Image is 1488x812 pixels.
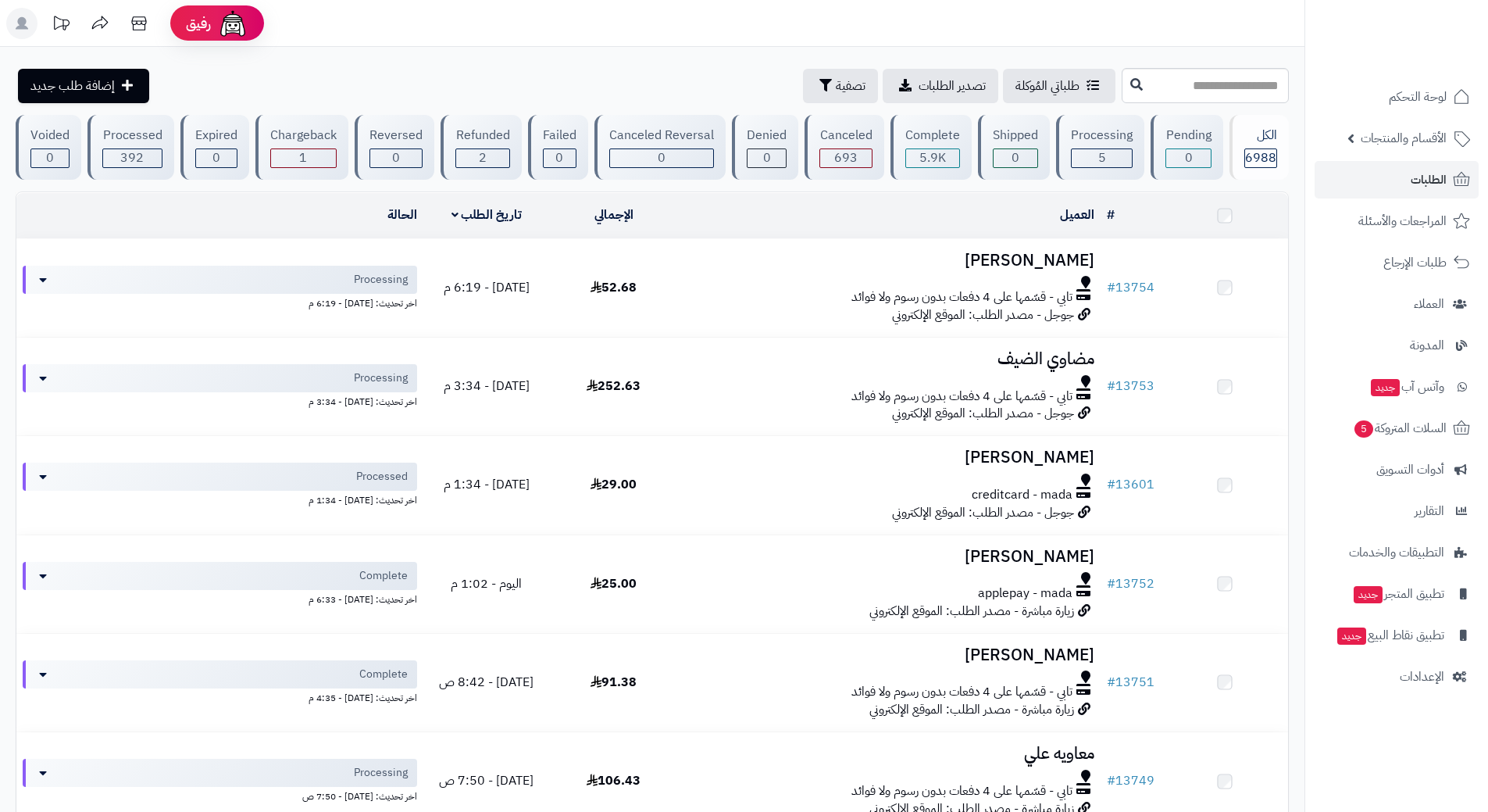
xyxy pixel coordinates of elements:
span: [DATE] - 6:19 م [444,278,530,297]
div: Complete [905,127,960,145]
a: إضافة طلب جديد [18,69,149,103]
span: تابي - قسّمها على 4 دفعات بدون رسوم ولا فوائد [851,683,1072,701]
span: 25.00 [591,574,637,593]
a: Voided 0 [12,115,84,180]
span: 106.43 [587,771,641,790]
img: logo-2.png [1382,38,1473,71]
a: Expired 0 [177,115,252,180]
span: 0 [392,148,400,167]
div: 0 [1166,149,1210,167]
div: اخر تحديث: [DATE] - 7:50 ص [23,787,417,803]
a: التقارير [1315,492,1479,530]
a: #13751 [1107,673,1154,692]
span: وآتس آب [1369,376,1444,398]
span: جديد [1337,628,1366,645]
span: 252.63 [587,377,641,395]
a: العملاء [1315,285,1479,323]
span: 5.9K [919,148,946,167]
a: المراجعات والأسئلة [1315,202,1479,240]
span: تصدير الطلبات [919,77,986,95]
span: رفيق [186,14,211,33]
span: # [1107,278,1115,297]
span: تطبيق نقاط البيع [1336,624,1444,646]
a: # [1107,206,1115,224]
span: إضافة طلب جديد [30,77,115,95]
div: 0 [196,149,237,167]
span: 0 [658,148,665,167]
span: # [1107,673,1115,692]
span: [DATE] - 8:42 ص [439,673,533,692]
a: #13752 [1107,574,1154,593]
span: Processing [354,765,408,781]
div: 693 [820,149,871,167]
span: Processing [354,272,408,288]
span: 29.00 [591,475,637,494]
a: Pending 0 [1147,115,1226,180]
span: # [1107,574,1115,593]
a: أدوات التسويق [1315,451,1479,488]
a: طلباتي المُوكلة [1003,69,1115,103]
span: طلباتي المُوكلة [1015,77,1079,95]
div: Reversed [369,127,423,145]
span: Complete [359,568,408,584]
span: 0 [763,148,771,167]
div: اخر تحديث: [DATE] - 1:34 م [23,491,417,507]
div: 1 [271,149,336,167]
span: 0 [555,148,563,167]
span: جديد [1371,379,1400,396]
div: Denied [747,127,787,145]
span: لوحة التحكم [1389,86,1447,108]
div: اخر تحديث: [DATE] - 6:19 م [23,294,417,310]
img: ai-face.png [217,8,248,39]
span: applepay - mada [978,585,1072,603]
h3: معاويه علي [683,745,1094,763]
span: 693 [834,148,858,167]
div: 0 [610,149,713,167]
a: Complete 5.9K [887,115,975,180]
a: الإعدادات [1315,658,1479,696]
div: 5 [1072,149,1132,167]
span: تابي - قسّمها على 4 دفعات بدون رسوم ولا فوائد [851,388,1072,406]
div: 0 [748,149,786,167]
a: Canceled Reversal 0 [591,115,729,180]
span: أدوات التسويق [1376,459,1444,481]
a: #13601 [1107,475,1154,494]
div: Failed [543,127,576,145]
span: creditcard - mada [972,486,1072,504]
span: 0 [212,148,220,167]
span: # [1107,475,1115,494]
div: Refunded [455,127,509,145]
a: الكل6988 [1226,115,1292,180]
h3: [PERSON_NAME] [683,252,1094,270]
span: السلات المتروكة [1353,417,1447,439]
span: جوجل - مصدر الطلب: الموقع الإلكتروني [892,404,1074,423]
a: Denied 0 [729,115,801,180]
div: 5895 [906,149,959,167]
a: تاريخ الطلب [451,206,523,224]
div: Processed [102,127,162,145]
h3: [PERSON_NAME] [683,646,1094,664]
h3: [PERSON_NAME] [683,449,1094,467]
div: 0 [370,149,422,167]
a: Refunded 2 [437,115,524,180]
span: تصفية [836,77,865,95]
a: تحديثات المنصة [41,8,80,43]
span: المدونة [1410,334,1444,356]
a: المدونة [1315,327,1479,364]
span: الإعدادات [1400,666,1444,688]
a: #13753 [1107,377,1154,395]
a: Processed 392 [84,115,177,180]
div: اخر تحديث: [DATE] - 4:35 م [23,689,417,705]
span: 2 [479,148,487,167]
a: Reversed 0 [351,115,437,180]
span: Processing [354,370,408,386]
span: تابي - قسّمها على 4 دفعات بدون رسوم ولا فوائد [851,288,1072,306]
span: 5 [1098,148,1106,167]
span: 91.38 [591,673,637,692]
span: اليوم - 1:02 م [451,574,522,593]
a: تطبيق نقاط البيعجديد [1315,617,1479,654]
h3: مضاوي الضيف [683,350,1094,368]
span: المراجعات والأسئلة [1358,210,1447,232]
a: السلات المتروكة5 [1315,410,1479,447]
div: Shipped [993,127,1038,145]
